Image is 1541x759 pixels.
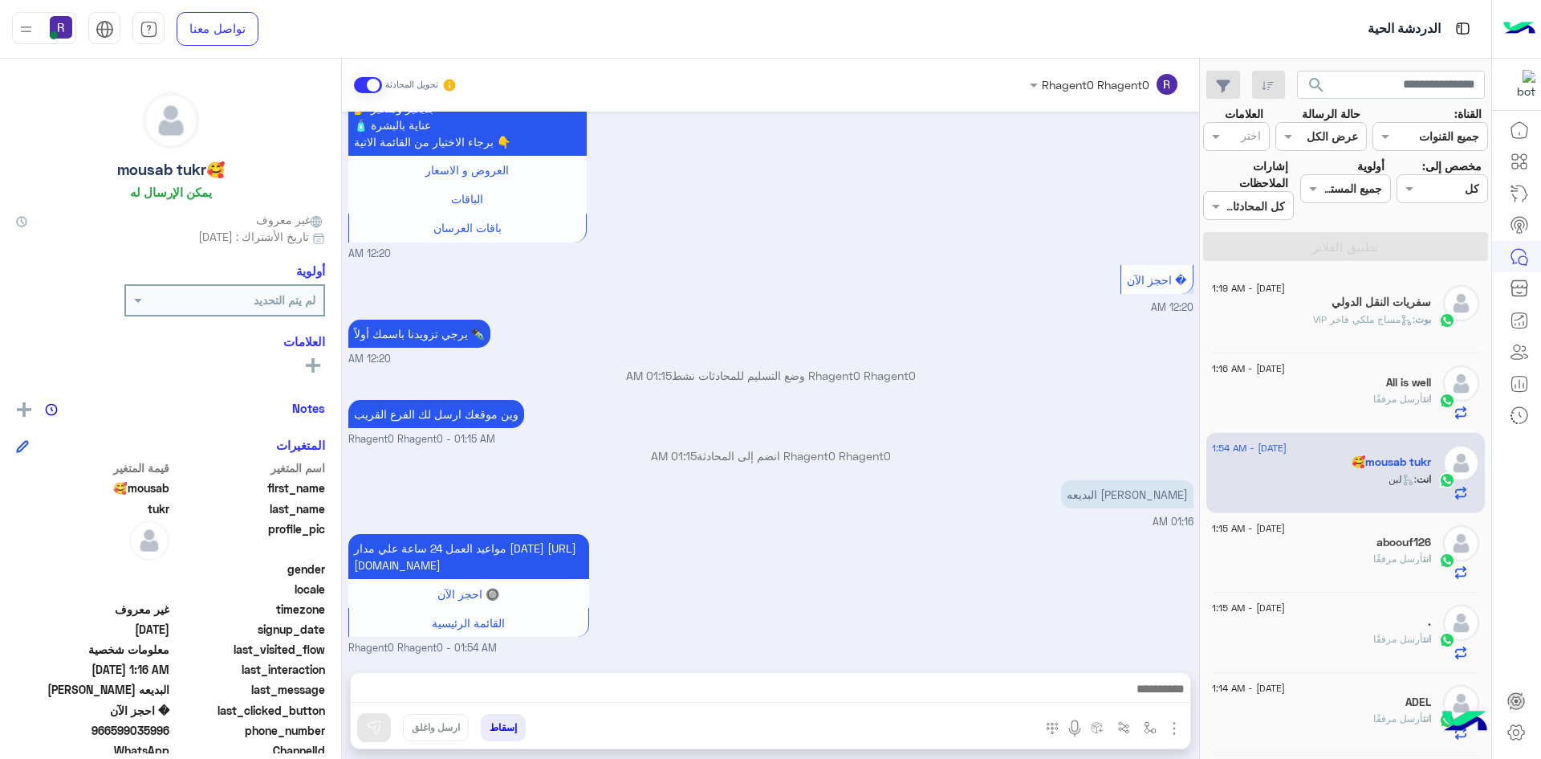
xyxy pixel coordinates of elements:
span: 12:20 AM [1151,301,1193,313]
span: 01:15 AM [651,449,697,463]
span: phone_number [173,722,326,739]
span: 🥰mousab [16,479,169,496]
h5: 🥰mousab tukr [117,161,225,179]
span: تاريخ الأشتراك : [DATE] [198,228,309,245]
p: 12/8/2025, 1:16 AM [1061,480,1193,508]
span: الرياض حي البديعه [16,681,169,698]
a: tab [132,12,165,46]
span: tukr [16,500,169,517]
span: � احجز الآن [1127,273,1186,287]
img: defaultAdmin.png [1443,365,1479,402]
span: Rhagent0 Rhagent0 - 01:15 AM [348,432,495,447]
span: [DATE] - 1:16 AM [1212,361,1285,376]
img: add [17,402,31,417]
p: Rhagent0 Rhagent0 انضم إلى المحادثة [348,447,1193,464]
p: 12/8/2025, 12:20 AM [348,320,490,348]
span: أرسل مرفقًا [1373,393,1423,405]
button: Trigger scenario [1111,714,1137,741]
span: 2 [16,742,169,759]
label: حالة الرسالة [1302,105,1360,122]
img: notes [45,403,58,416]
p: 12/8/2025, 1:54 AM [348,534,589,579]
img: WhatsApp [1439,393,1455,409]
button: ارسل واغلق [403,714,469,741]
h6: المتغيرات [276,438,325,452]
a: تواصل معنا [177,12,258,46]
img: WhatsApp [1439,553,1455,569]
img: send message [366,720,382,736]
span: معلومات شخصية [16,641,169,658]
span: timezone [173,601,326,618]
img: tab [140,20,158,39]
span: last_visited_flow [173,641,326,658]
span: 2025-08-11T22:16:49.98Z [16,661,169,678]
img: WhatsApp [1439,312,1455,328]
img: send voice note [1065,719,1084,738]
img: defaultAdmin.png [1443,685,1479,721]
span: غير معروف [256,211,325,228]
span: null [16,561,169,577]
img: create order [1091,721,1104,734]
span: 01:15 AM [626,369,672,382]
img: Logo [1503,12,1535,46]
img: profile [16,19,36,39]
small: تحويل المحادثة [385,79,438,92]
button: إسقاط [481,714,526,741]
span: مواعيد العمل 24 ساعة علي مدار [DATE] [URL][DOMAIN_NAME] [354,541,576,572]
img: 322853014244696 [1506,70,1535,99]
span: [DATE] - 1:15 AM [1212,521,1285,536]
span: gender [173,561,326,577]
h5: . [1428,615,1431,629]
h6: يمكن الإرسال له [130,185,212,199]
span: اسم المتغير [173,459,326,476]
span: 2025-08-11T21:16:03.698Z [16,621,169,638]
span: last_clicked_button [173,702,326,719]
label: العلامات [1225,105,1263,122]
img: hulul-logo.png [1437,695,1493,751]
label: أولوية [1357,157,1384,174]
span: قيمة المتغير [16,459,169,476]
p: 12/8/2025, 1:15 AM [348,400,524,428]
h6: Notes [292,401,325,415]
img: Trigger scenario [1117,721,1130,734]
span: [DATE] - 1:15 AM [1212,601,1285,615]
span: انت [1423,393,1431,405]
span: غير معروف [16,601,169,618]
span: بوت [1415,313,1431,325]
h5: ADEL [1405,696,1431,709]
span: 12:20 AM [348,247,391,262]
span: first_name [173,479,326,496]
h6: أولوية [296,263,325,278]
label: إشارات الملاحظات [1203,157,1288,192]
span: : مساج ملكي فاخر VIP [1313,313,1415,325]
button: select flow [1137,714,1164,741]
h5: All is well [1386,376,1431,390]
img: defaultAdmin.png [1443,285,1479,321]
span: انت [1423,633,1431,645]
label: القناة: [1454,105,1482,122]
span: 966599035996 [16,722,169,739]
span: profile_pic [173,520,326,557]
h5: سفريات النقل الدولي [1332,296,1431,309]
span: الباقات [451,192,483,206]
span: 12:20 AM [348,352,391,367]
span: [DATE] - 1:54 AM [1212,441,1287,455]
span: search [1307,75,1326,95]
span: last_message [173,681,326,698]
span: العروض و الاسعار [425,163,509,177]
div: اختر [1241,127,1263,148]
span: ChannelId [173,742,326,759]
span: انت [1423,712,1431,724]
img: tab [1453,18,1473,39]
span: [DATE] - 1:14 AM [1212,681,1285,696]
img: defaultAdmin.png [1443,525,1479,561]
label: مخصص إلى: [1422,157,1482,174]
span: باقات العرسان [433,221,502,235]
span: last_interaction [173,661,326,678]
h5: aboouf126 [1376,536,1431,549]
img: defaultAdmin.png [129,520,169,561]
img: userImage [50,16,72,39]
img: make a call [1046,722,1059,735]
span: 🔘 احجز الآن [437,587,499,601]
span: أرسل مرفقًا [1373,553,1423,565]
